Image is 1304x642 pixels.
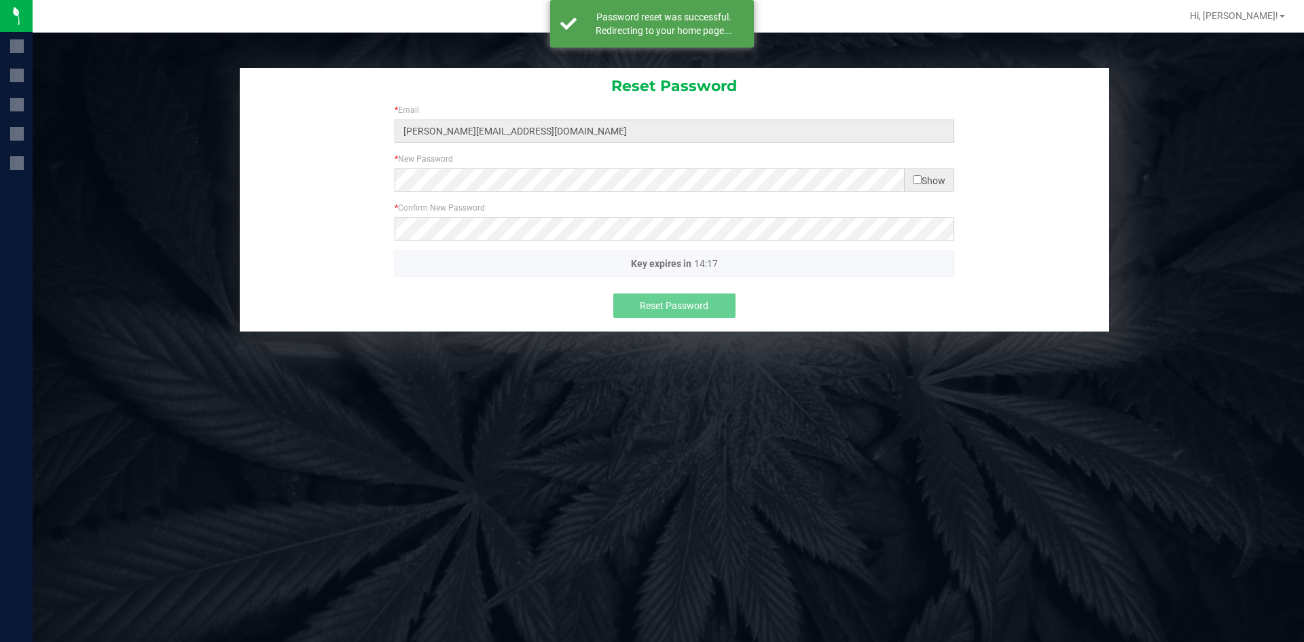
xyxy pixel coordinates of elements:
span: Reset Password [640,300,708,311]
label: New Password [395,153,453,165]
label: Confirm New Password [395,202,485,214]
span: Hi, [PERSON_NAME]! [1190,10,1278,21]
label: Email [395,104,419,116]
span: Show [905,168,954,192]
button: Reset Password [613,293,736,318]
div: Password reset was successful. Redirecting to your home page... [584,10,744,37]
p: Key expires in [395,251,954,277]
span: 14:17 [694,258,718,269]
div: Reset Password [240,68,1109,104]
